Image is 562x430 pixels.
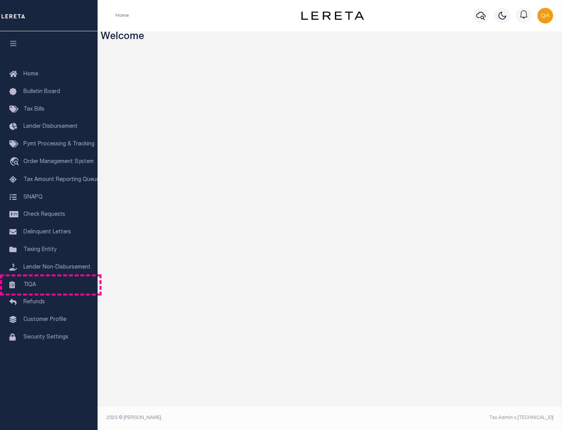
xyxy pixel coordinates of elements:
[23,72,38,77] span: Home
[23,282,36,287] span: TIQA
[537,8,553,23] img: svg+xml;base64,PHN2ZyB4bWxucz0iaHR0cDovL3d3dy53My5vcmcvMjAwMC9zdmciIHBvaW50ZXItZXZlbnRzPSJub25lIi...
[23,124,78,129] span: Lender Disbursement
[23,212,65,217] span: Check Requests
[23,89,60,95] span: Bulletin Board
[23,265,91,270] span: Lender Non-Disbursement
[23,159,94,165] span: Order Management System
[116,12,129,19] li: Home
[23,107,44,112] span: Tax Bills
[9,157,22,167] i: travel_explore
[301,11,364,20] img: logo-dark.svg
[23,317,66,322] span: Customer Profile
[23,247,57,253] span: Taxing Entity
[101,414,330,421] div: 2025 © [PERSON_NAME].
[23,335,68,340] span: Security Settings
[23,142,94,147] span: Pymt Processing & Tracking
[23,229,71,235] span: Delinquent Letters
[23,177,100,183] span: Tax Amount Reporting Queue
[336,414,553,421] div: Tax Admin v.[TECHNICAL_ID]
[23,299,45,305] span: Refunds
[23,194,43,200] span: SNAPQ
[101,31,559,43] h3: Welcome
